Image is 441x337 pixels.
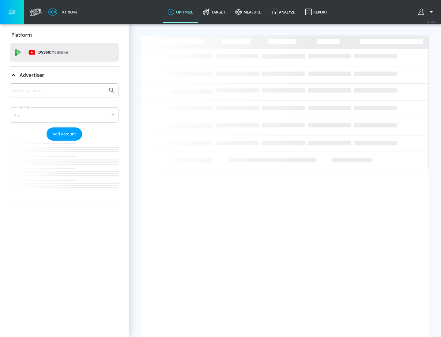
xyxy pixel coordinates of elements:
[300,1,332,23] a: Report
[11,32,32,38] p: Platform
[10,83,119,200] div: Advertiser
[38,49,68,56] p: DV360:
[10,107,119,123] div: A-Z
[426,20,435,24] span: v 4.24.0
[10,43,119,62] div: DV360: Youtube
[53,131,76,138] span: Add Account
[52,49,68,55] p: Youtube
[10,26,119,44] div: Platform
[17,105,31,109] label: Sort By
[47,127,82,141] button: Add Account
[230,1,266,23] a: measure
[20,72,44,78] p: Advertiser
[163,1,198,23] a: optimize
[59,9,77,15] div: Atrium
[10,141,119,200] nav: list of Advertiser
[10,66,119,84] div: Advertiser
[198,1,230,23] a: Target
[12,86,105,94] input: Search by name
[266,1,300,23] a: Analyze
[48,7,77,17] a: Atrium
